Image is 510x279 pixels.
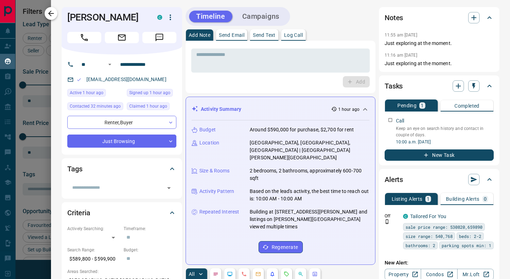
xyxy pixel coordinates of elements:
[192,103,369,116] div: Activity Summary1 hour ago
[385,53,417,58] p: 11:16 am [DATE]
[219,33,244,38] p: Send Email
[312,271,318,277] svg: Agent Actions
[454,103,480,108] p: Completed
[105,32,139,43] span: Email
[385,171,494,188] div: Alerts
[235,11,287,22] button: Campaigns
[385,219,390,224] svg: Push Notification Only
[189,33,210,38] p: Add Note
[284,271,289,277] svg: Requests
[67,207,90,218] h2: Criteria
[406,242,435,249] span: bathrooms: 2
[250,188,369,203] p: Based on the lead's activity, the best time to reach out is: 10:00 AM - 10:00 AM
[410,213,446,219] a: Tailored For You
[213,271,219,277] svg: Notes
[67,102,123,112] div: Mon Sep 15 2025
[338,106,359,113] p: 1 hour ago
[392,197,423,201] p: Listing Alerts
[270,271,275,277] svg: Listing Alerts
[70,103,121,110] span: Contacted 32 minutes ago
[396,125,494,138] p: Keep an eye on search history and contact in couple of days.
[298,271,304,277] svg: Opportunities
[70,89,103,96] span: Active 1 hour ago
[385,12,403,23] h2: Notes
[259,241,303,253] button: Regenerate
[67,89,123,99] div: Mon Sep 15 2025
[253,33,276,38] p: Send Text
[106,60,114,69] button: Open
[385,149,494,161] button: New Task
[385,60,494,67] p: Just exploring at the moment.
[164,183,174,193] button: Open
[255,271,261,277] svg: Emails
[67,268,176,275] p: Areas Searched:
[403,214,408,219] div: condos.ca
[427,197,430,201] p: 1
[76,77,81,82] svg: Email Valid
[201,106,241,113] p: Activity Summary
[199,126,216,133] p: Budget
[127,89,176,99] div: Mon Sep 15 2025
[250,208,369,230] p: Building at [STREET_ADDRESS][PERSON_NAME] and listings on [PERSON_NAME][GEOGRAPHIC_DATA] viewed m...
[385,80,403,92] h2: Tasks
[385,213,399,219] p: Off
[67,226,120,232] p: Actively Searching:
[459,233,481,240] span: beds: 2-2
[127,102,176,112] div: Mon Sep 15 2025
[406,233,453,240] span: size range: 540,768
[67,163,82,175] h2: Tags
[67,253,120,265] p: $589,800 - $599,900
[385,78,494,95] div: Tasks
[284,33,303,38] p: Log Call
[189,272,194,277] p: All
[250,139,369,161] p: [GEOGRAPHIC_DATA], [GEOGRAPHIC_DATA], [GEOGRAPHIC_DATA] | [GEOGRAPHIC_DATA][PERSON_NAME][GEOGRAPH...
[199,208,239,216] p: Repeated Interest
[142,32,176,43] span: Message
[124,226,176,232] p: Timeframe:
[406,223,482,230] span: sale price range: 530820,659890
[385,9,494,26] div: Notes
[86,76,166,82] a: [EMAIL_ADDRESS][DOMAIN_NAME]
[250,126,354,133] p: Around $590,000 for purchase, $2,700 for rent
[189,11,232,22] button: Timeline
[396,117,404,125] p: Call
[67,12,147,23] h1: [PERSON_NAME]
[67,135,176,148] div: Just Browsing
[227,271,233,277] svg: Lead Browsing Activity
[421,103,424,108] p: 1
[385,174,403,185] h2: Alerts
[446,197,480,201] p: Building Alerts
[484,197,487,201] p: 0
[67,116,176,129] div: Renter , Buyer
[67,247,120,253] p: Search Range:
[157,15,162,20] div: condos.ca
[129,103,167,110] span: Claimed 1 hour ago
[250,167,369,182] p: 2 bedrooms, 2 bathrooms, approximately 600-700 sqft
[241,271,247,277] svg: Calls
[67,160,176,177] div: Tags
[199,188,234,195] p: Activity Pattern
[199,167,230,175] p: Size & Rooms
[385,40,494,47] p: Just exploring at the moment.
[396,139,494,145] p: 10:00 a.m. [DATE]
[385,259,494,267] p: New Alert:
[442,242,491,249] span: parking spots min: 1
[397,103,416,108] p: Pending
[199,139,219,147] p: Location
[124,247,176,253] p: Budget:
[385,33,417,38] p: 11:55 am [DATE]
[67,32,101,43] span: Call
[67,204,176,221] div: Criteria
[129,89,170,96] span: Signed up 1 hour ago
